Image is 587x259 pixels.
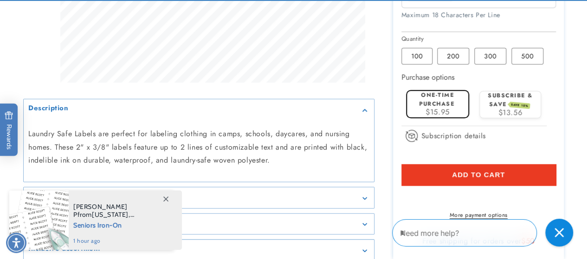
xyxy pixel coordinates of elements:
label: Subscribe & save [488,91,533,108]
span: Seniors Iron-On [73,219,172,230]
label: 100 [401,48,432,64]
label: 500 [511,48,543,64]
span: $13.56 [498,107,522,118]
legend: Quantity [401,34,425,44]
span: Rewards [5,111,13,149]
iframe: Gorgias Floating Chat [392,215,578,250]
label: 300 [474,48,506,64]
h2: Description [28,104,69,114]
span: 1 hour ago [73,237,172,245]
p: Laundry Safe Labels are perfect for labeling clothing in camps, schools, daycares, and nursing ho... [28,127,369,167]
summary: Features [24,188,374,208]
a: More payment options [401,211,556,219]
div: Accessibility Menu [6,233,26,253]
span: Add to cart [452,171,505,179]
button: Add to cart [401,164,556,185]
span: Subscription details [421,130,486,141]
span: SAVE 15% [509,101,530,109]
span: $15.95 [426,107,450,117]
span: [PERSON_NAME] P [73,202,128,219]
label: One-time purchase [419,91,454,108]
label: Purchase options [401,72,454,82]
summary: Details [24,214,374,234]
label: 200 [437,48,469,64]
div: Maximum 18 Characters Per Line [401,10,556,20]
span: [GEOGRAPHIC_DATA] [73,218,141,227]
span: from , purchased [73,203,172,219]
summary: Description [24,100,374,120]
span: [US_STATE] [92,210,129,219]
